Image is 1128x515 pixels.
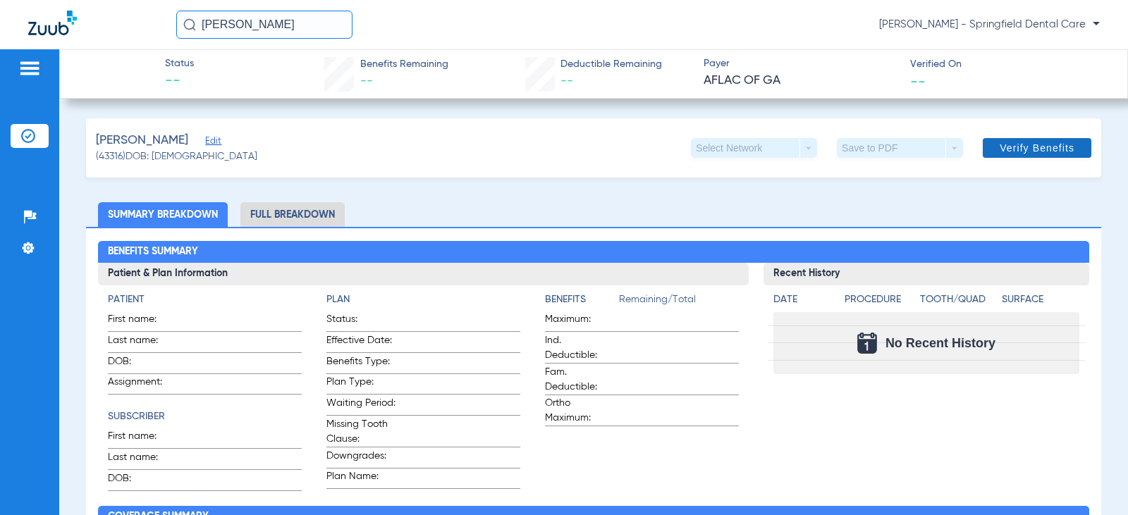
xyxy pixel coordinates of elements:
li: Full Breakdown [240,202,345,227]
span: First name: [108,312,177,331]
span: Last name: [108,450,177,469]
span: No Recent History [885,336,995,350]
h4: Date [773,292,833,307]
h4: Tooth/Quad [920,292,997,307]
span: -- [910,73,926,88]
span: First name: [108,429,177,448]
span: [PERSON_NAME] - Springfield Dental Care [879,18,1100,32]
app-breakdown-title: Surface [1002,292,1079,312]
h3: Recent History [764,263,1089,285]
app-breakdown-title: Procedure [845,292,914,312]
span: Ortho Maximum: [545,396,614,426]
h4: Benefits [545,292,619,307]
span: Missing Tooth Clause: [326,417,396,447]
span: Fam. Deductible: [545,365,614,395]
img: hamburger-icon [18,60,41,77]
app-breakdown-title: Date [773,292,833,312]
span: Status: [326,312,396,331]
img: Calendar [857,333,877,354]
h3: Patient & Plan Information [98,263,749,285]
span: Verify Benefits [1000,142,1074,154]
app-breakdown-title: Benefits [545,292,619,312]
h4: Procedure [845,292,914,307]
img: Zuub Logo [28,11,77,35]
h4: Surface [1002,292,1079,307]
input: Search for patients [176,11,352,39]
span: Benefits Type: [326,354,396,373]
span: Waiting Period: [326,396,396,415]
h4: Subscriber [108,409,302,424]
span: Effective Date: [326,333,396,352]
span: Benefits Remaining [360,57,448,72]
h2: Benefits Summary [98,241,1089,263]
span: DOB: [108,354,177,373]
app-breakdown-title: Tooth/Quad [920,292,997,312]
h4: Patient [108,292,302,307]
button: Verify Benefits [983,138,1091,158]
li: Summary Breakdown [98,202,228,227]
span: DOB: [108,471,177,490]
span: Plan Type: [326,375,396,394]
span: Verified On [910,57,1105,72]
span: Maximum: [545,312,614,331]
span: Plan Name: [326,469,396,488]
span: AFLAC OF GA [704,72,898,89]
span: Edit [205,136,218,149]
span: Ind. Deductible: [545,333,614,363]
span: Remaining/Total [619,292,739,312]
span: -- [165,72,194,92]
span: Assignment: [108,375,177,394]
span: -- [360,75,373,87]
span: -- [560,75,573,87]
span: Payer [704,56,898,71]
h4: Plan [326,292,520,307]
span: Downgrades: [326,449,396,468]
span: (43316) DOB: [DEMOGRAPHIC_DATA] [96,149,257,164]
span: Last name: [108,333,177,352]
span: Deductible Remaining [560,57,662,72]
span: Status [165,56,194,71]
img: Search Icon [183,18,196,31]
span: [PERSON_NAME] [96,132,188,149]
